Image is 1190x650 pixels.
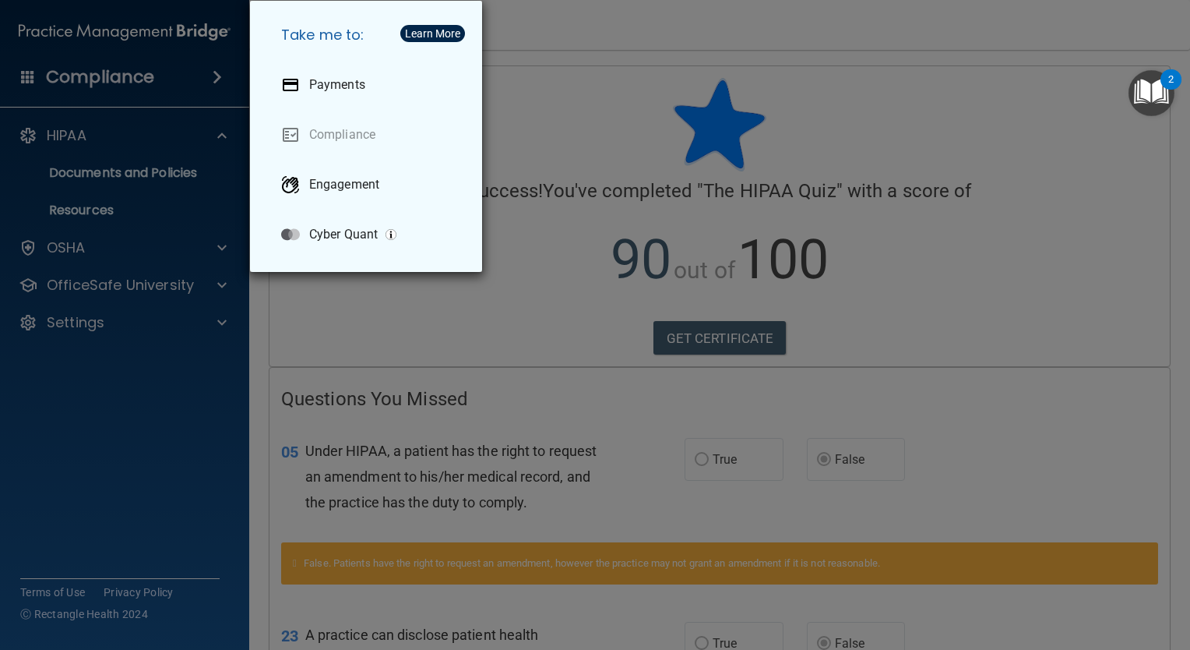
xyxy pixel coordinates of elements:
div: Learn More [405,28,460,39]
p: Cyber Quant [309,227,378,242]
button: Open Resource Center, 2 new notifications [1128,70,1174,116]
p: Payments [309,77,365,93]
a: Compliance [269,113,470,157]
button: Learn More [400,25,465,42]
iframe: Drift Widget Chat Controller [1112,542,1171,602]
p: Engagement [309,177,379,193]
a: Payments [269,63,470,107]
div: 2 [1168,79,1174,100]
a: Engagement [269,163,470,207]
a: Cyber Quant [269,213,470,256]
h5: Take me to: [269,13,470,57]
